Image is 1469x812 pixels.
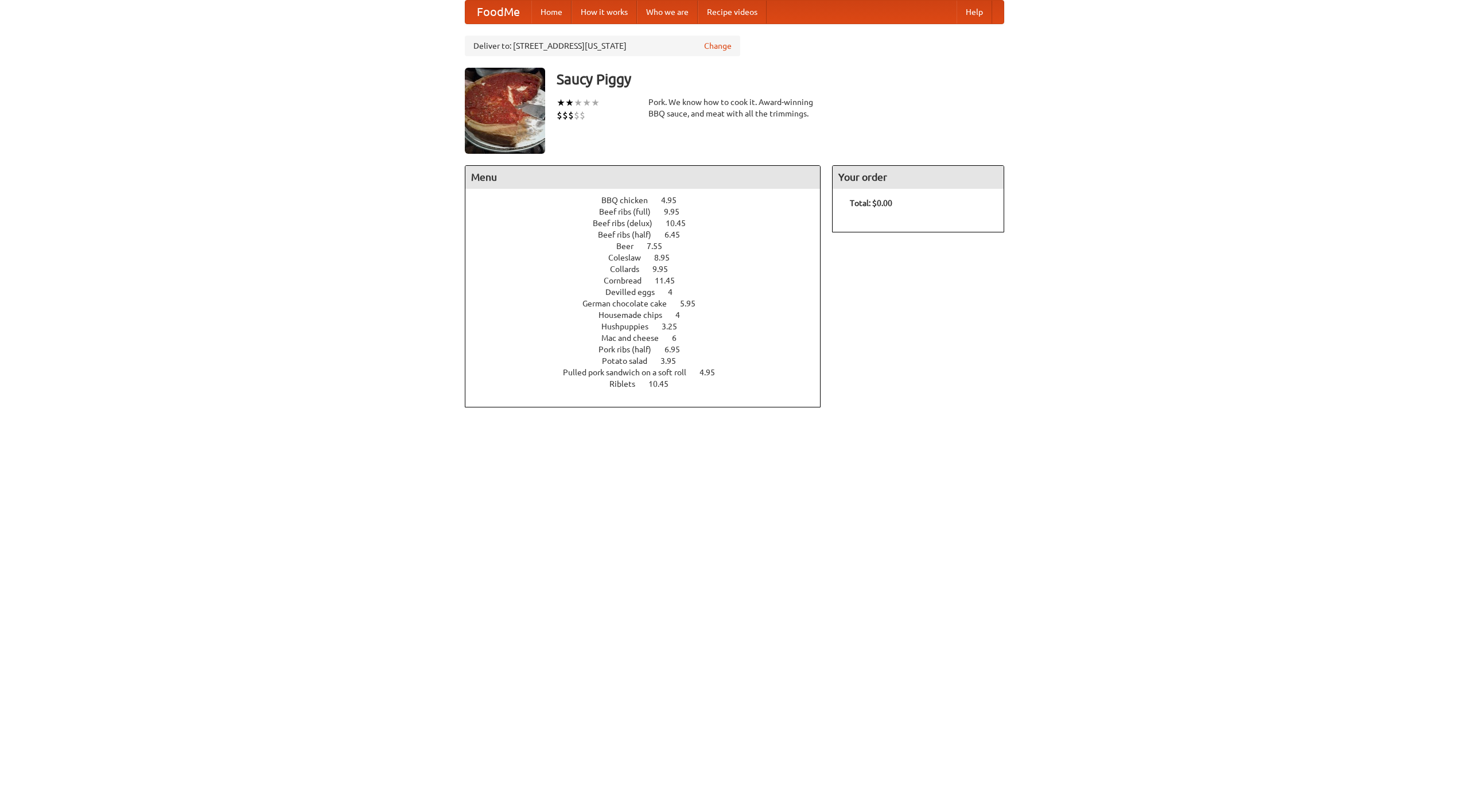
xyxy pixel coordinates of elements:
span: Riblets [609,379,647,388]
h4: Your order [833,166,1004,189]
a: Beef ribs (delux) 10.45 [593,219,707,228]
h4: Menu [465,166,820,189]
a: Potato salad 3.95 [602,356,697,366]
span: Cornbread [604,276,653,285]
a: Change [704,40,732,52]
span: Potato salad [602,356,659,366]
span: 10.45 [648,379,680,388]
a: Pulled pork sandwich on a soft roll 4.95 [563,368,736,377]
h3: Saucy Piggy [557,68,1004,91]
span: 6.45 [664,230,691,239]
li: ★ [574,96,582,109]
div: Pork. We know how to cook it. Award-winning BBQ sauce, and meat with all the trimmings. [648,96,821,119]
a: How it works [572,1,637,24]
a: Riblets 10.45 [609,379,690,388]
span: German chocolate cake [582,299,678,308]
span: 3.25 [662,322,689,331]
span: 7.55 [647,242,674,251]
span: Devilled eggs [605,287,666,297]
span: Mac and cheese [601,333,670,343]
li: ★ [557,96,565,109]
a: Hushpuppies 3.25 [601,322,698,331]
span: Pork ribs (half) [599,345,663,354]
span: 8.95 [654,253,681,262]
a: German chocolate cake 5.95 [582,299,717,308]
li: ★ [582,96,591,109]
span: Beef ribs (half) [598,230,663,239]
a: Coleslaw 8.95 [608,253,691,262]
a: Beef ribs (full) 9.95 [599,207,701,216]
span: BBQ chicken [601,196,659,205]
li: $ [574,109,580,122]
span: 11.45 [655,276,686,285]
li: ★ [591,96,600,109]
img: angular.jpg [465,68,545,154]
b: Total: $0.00 [850,199,892,208]
span: 6.95 [664,345,691,354]
a: Home [531,1,572,24]
a: BBQ chicken 4.95 [601,196,698,205]
span: 9.95 [652,265,679,274]
span: 10.45 [666,219,697,228]
a: Housemade chips 4 [599,310,701,320]
li: $ [562,109,568,122]
div: Deliver to: [STREET_ADDRESS][US_STATE] [465,36,740,56]
span: 4.95 [661,196,688,205]
a: Mac and cheese 6 [601,333,698,343]
li: $ [580,109,585,122]
a: Cornbread 11.45 [604,276,696,285]
a: Collards 9.95 [610,265,689,274]
a: Recipe videos [698,1,767,24]
span: 4.95 [699,368,726,377]
span: Housemade chips [599,310,674,320]
span: 6 [672,333,688,343]
span: 5.95 [680,299,707,308]
a: Help [957,1,992,24]
span: Collards [610,265,651,274]
span: Beef ribs (delux) [593,219,664,228]
li: ★ [565,96,574,109]
a: FoodMe [465,1,531,24]
a: Devilled eggs 4 [605,287,694,297]
span: 4 [675,310,691,320]
span: 4 [668,287,684,297]
a: Beef ribs (half) 6.45 [598,230,701,239]
a: Beer 7.55 [616,242,683,251]
span: 3.95 [660,356,687,366]
span: Beer [616,242,645,251]
a: Pork ribs (half) 6.95 [599,345,701,354]
a: Who we are [637,1,698,24]
span: Pulled pork sandwich on a soft roll [563,368,698,377]
span: 9.95 [664,207,691,216]
span: Coleslaw [608,253,652,262]
span: Beef ribs (full) [599,207,662,216]
li: $ [568,109,574,122]
li: $ [557,109,562,122]
span: Hushpuppies [601,322,660,331]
